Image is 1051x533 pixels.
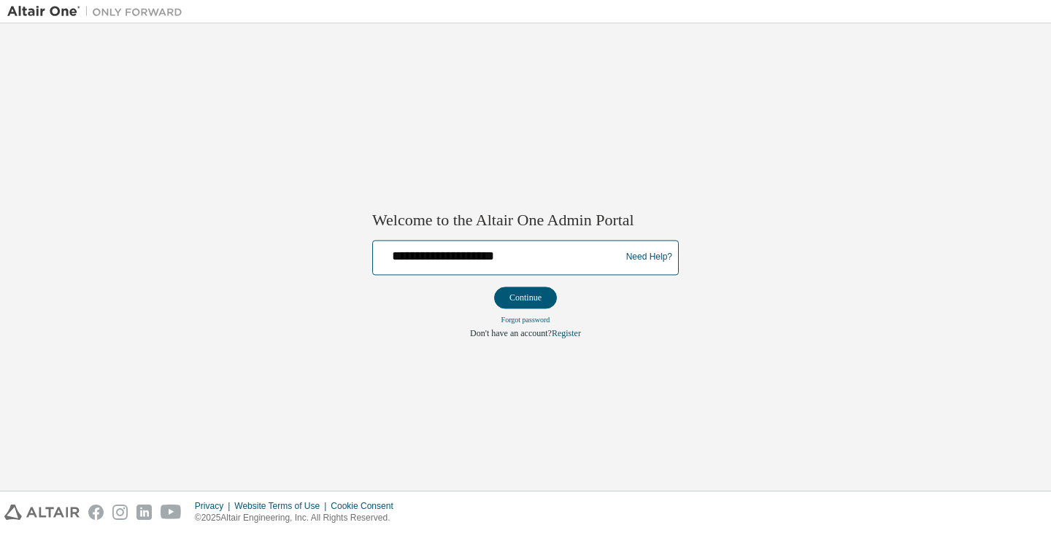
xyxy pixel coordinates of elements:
[195,500,234,512] div: Privacy
[234,500,331,512] div: Website Terms of Use
[195,512,402,524] p: © 2025 Altair Engineering, Inc. All Rights Reserved.
[136,505,152,520] img: linkedin.svg
[4,505,80,520] img: altair_logo.svg
[7,4,190,19] img: Altair One
[112,505,128,520] img: instagram.svg
[372,211,679,231] h2: Welcome to the Altair One Admin Portal
[494,287,557,308] button: Continue
[161,505,182,520] img: youtube.svg
[470,328,552,338] span: Don't have an account?
[331,500,401,512] div: Cookie Consent
[88,505,104,520] img: facebook.svg
[501,316,550,324] a: Forgot password
[552,328,581,338] a: Register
